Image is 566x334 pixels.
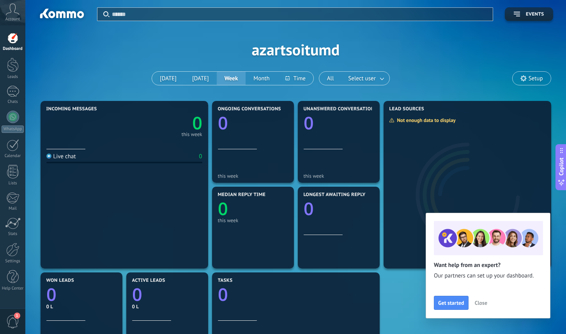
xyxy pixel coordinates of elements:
[46,154,51,159] img: Live chat
[2,74,24,80] div: Leads
[46,106,97,112] span: Incoming messages
[2,206,24,211] div: Mail
[2,125,24,133] div: WhatsApp
[434,296,469,310] button: Get started
[304,197,314,221] text: 0
[389,106,424,112] span: Lead Sources
[46,283,57,306] text: 0
[199,153,202,160] div: 0
[132,283,142,306] text: 0
[46,303,117,310] div: 0 L
[218,283,374,306] a: 0
[124,111,202,135] a: 0
[2,154,24,159] div: Calendar
[132,283,202,306] a: 0
[526,12,544,17] span: Events
[529,75,543,82] span: Setup
[46,278,74,283] span: Won leads
[46,153,76,160] div: Live chat
[304,111,314,135] text: 0
[218,173,288,179] div: this week
[471,297,491,309] button: Close
[304,106,377,112] span: Unanswered conversations
[218,197,228,221] text: 0
[278,72,313,85] button: Time
[218,278,233,283] span: Tasks
[389,117,461,124] div: Not enough data to display
[505,7,553,21] button: Events
[434,272,542,280] span: Our partners can set up your dashboard.
[2,259,24,264] div: Settings
[132,303,202,310] div: 0 L
[2,99,24,104] div: Chats
[246,72,277,85] button: Month
[2,181,24,186] div: Lists
[218,283,228,306] text: 0
[2,46,24,51] div: Dashboard
[152,72,184,85] button: [DATE]
[218,217,288,223] div: this week
[218,192,266,198] span: Median reply time
[2,232,24,237] div: Stats
[438,300,464,306] span: Get started
[217,72,246,85] button: Week
[132,278,165,283] span: Active leads
[218,111,228,135] text: 0
[184,72,217,85] button: [DATE]
[557,157,565,175] span: Copilot
[14,313,20,319] span: 1
[2,286,24,291] div: Help Center
[319,72,342,85] button: All
[46,283,117,306] a: 0
[304,192,366,198] span: Longest awaiting reply
[218,106,281,112] span: Ongoing conversations
[5,17,20,22] span: Account
[341,72,389,85] button: Select user
[182,133,202,136] div: this week
[434,262,542,269] h2: Want help from an expert?
[347,73,377,84] span: Select user
[475,300,487,306] span: Close
[304,173,374,179] div: this week
[192,111,202,135] text: 0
